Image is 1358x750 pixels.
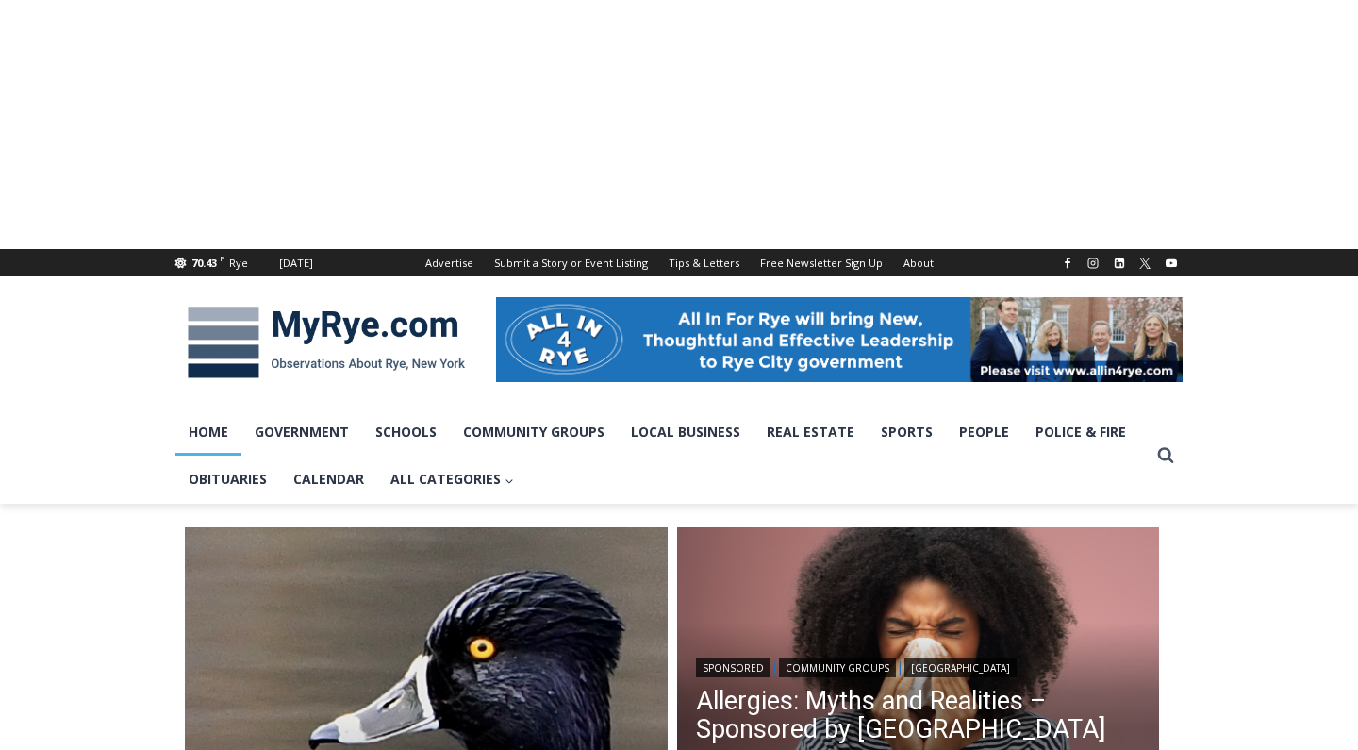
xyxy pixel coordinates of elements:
a: Obituaries [175,456,280,503]
a: Free Newsletter Sign Up [750,249,893,276]
a: Police & Fire [1022,408,1139,456]
a: About [893,249,944,276]
a: Home [175,408,241,456]
a: Instagram [1082,252,1104,275]
a: Schools [362,408,450,456]
nav: Secondary Navigation [415,249,944,276]
a: Sports [868,408,946,456]
a: Allergies: Myths and Realities – Sponsored by [GEOGRAPHIC_DATA] [696,687,1141,743]
div: Rye [229,255,248,272]
a: Linkedin [1108,252,1131,275]
nav: Primary Navigation [175,408,1149,504]
a: All Categories [377,456,527,503]
img: All in for Rye [496,297,1183,382]
button: View Search Form [1149,439,1183,473]
a: Tips & Letters [658,249,750,276]
a: Advertise [415,249,484,276]
a: [GEOGRAPHIC_DATA] [904,658,1017,677]
div: | | [696,655,1141,677]
a: Community Groups [450,408,618,456]
img: MyRye.com [175,293,477,392]
span: F [220,253,224,263]
a: Submit a Story or Event Listing [484,249,658,276]
span: 70.43 [191,256,217,270]
a: X [1134,252,1156,275]
a: Government [241,408,362,456]
a: YouTube [1160,252,1183,275]
a: Sponsored [696,658,770,677]
a: Facebook [1056,252,1079,275]
a: People [946,408,1022,456]
a: Calendar [280,456,377,503]
a: Real Estate [754,408,868,456]
a: Community Groups [779,658,896,677]
div: [DATE] [279,255,313,272]
a: Local Business [618,408,754,456]
span: All Categories [390,469,514,490]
